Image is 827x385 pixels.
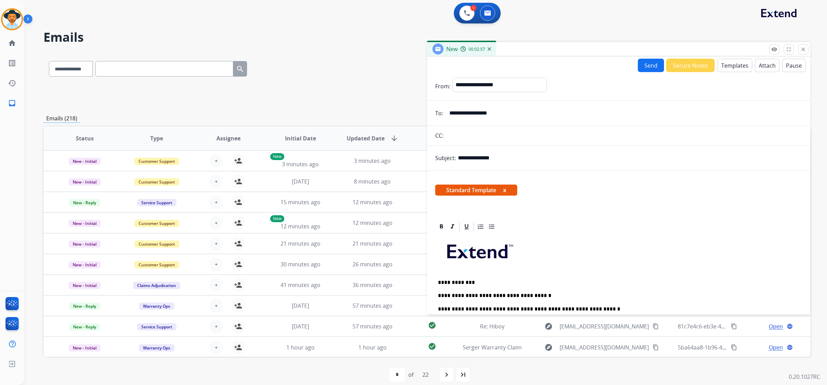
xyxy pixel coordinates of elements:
[234,322,242,330] mat-icon: person_add
[428,321,436,329] mat-icon: check_circle
[544,343,553,352] mat-icon: explore
[139,303,174,310] span: Warranty Ops
[292,302,309,309] span: [DATE]
[137,323,176,330] span: Service Support
[353,323,392,330] span: 57 minutes ago
[435,82,450,90] p: From:
[234,343,242,352] mat-icon: person_add
[234,239,242,248] mat-icon: person_add
[435,185,517,196] span: Standard Template
[8,39,16,47] mat-icon: home
[69,158,101,165] span: New - Initial
[653,323,659,329] mat-icon: content_copy
[234,198,242,206] mat-icon: person_add
[469,47,485,52] span: 00:02:57
[134,220,179,227] span: Customer Support
[8,59,16,67] mat-icon: list_alt
[782,59,806,72] button: Pause
[234,157,242,165] mat-icon: person_add
[470,5,477,11] div: 1
[544,322,553,330] mat-icon: explore
[446,45,458,53] span: New
[285,134,316,142] span: Initial Date
[215,239,218,248] span: +
[69,178,101,186] span: New - Initial
[461,221,472,232] div: Underline
[216,134,241,142] span: Assignee
[69,240,101,248] span: New - Initial
[234,219,242,227] mat-icon: person_add
[435,131,443,140] p: CC:
[347,134,385,142] span: Updated Date
[353,198,392,206] span: 12 minutes ago
[786,46,792,52] mat-icon: fullscreen
[137,199,176,206] span: Service Support
[234,302,242,310] mat-icon: person_add
[353,260,392,268] span: 26 minutes ago
[236,65,244,73] mat-icon: search
[353,219,392,227] span: 12 minutes ago
[666,59,715,72] button: Secure Notes
[215,219,218,227] span: +
[69,344,101,352] span: New - Initial
[215,322,218,330] span: +
[358,344,387,351] span: 1 hour ago
[69,323,100,330] span: New - Reply
[150,134,163,142] span: Type
[69,303,100,310] span: New - Reply
[234,177,242,186] mat-icon: person_add
[717,59,752,72] button: Templates
[787,323,793,329] mat-icon: language
[215,177,218,186] span: +
[442,371,451,379] mat-icon: navigate_next
[282,160,319,168] span: 3 minutes ago
[270,153,284,160] p: New
[354,157,391,165] span: 3 minutes ago
[209,216,223,230] button: +
[353,302,392,309] span: 57 minutes ago
[209,175,223,188] button: +
[209,278,223,292] button: +
[280,240,320,247] span: 21 minutes ago
[353,281,392,289] span: 36 minutes ago
[234,281,242,289] mat-icon: person_add
[408,371,413,379] div: of
[286,344,315,351] span: 1 hour ago
[435,154,456,162] p: Subject:
[428,342,436,351] mat-icon: check_circle
[69,261,101,268] span: New - Initial
[436,221,447,232] div: Bold
[476,221,486,232] div: Ordered List
[209,237,223,250] button: +
[69,199,100,206] span: New - Reply
[769,322,783,330] span: Open
[789,373,820,381] p: 0.20.1027RC
[800,46,806,52] mat-icon: close
[209,319,223,333] button: +
[209,257,223,271] button: +
[787,344,793,351] mat-icon: language
[134,240,179,248] span: Customer Support
[215,198,218,206] span: +
[292,323,309,330] span: [DATE]
[731,323,737,329] mat-icon: content_copy
[280,281,320,289] span: 41 minutes ago
[133,282,180,289] span: Claims Adjudication
[2,10,22,29] img: avatar
[134,178,179,186] span: Customer Support
[43,30,810,44] h2: Emails
[755,59,779,72] button: Attach
[139,344,174,352] span: Warranty Ops
[215,302,218,310] span: +
[480,323,504,330] span: Re: Hiboy
[215,343,218,352] span: +
[731,344,737,351] mat-icon: content_copy
[215,260,218,268] span: +
[209,154,223,168] button: +
[69,282,101,289] span: New - Initial
[560,343,649,352] span: [EMAIL_ADDRESS][DOMAIN_NAME]
[280,223,320,230] span: 12 minutes ago
[69,220,101,227] span: New - Initial
[771,46,777,52] mat-icon: remove_red_eye
[678,323,785,330] span: 81c7e4c6-eb3e-46d0-8e1b-741655494d68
